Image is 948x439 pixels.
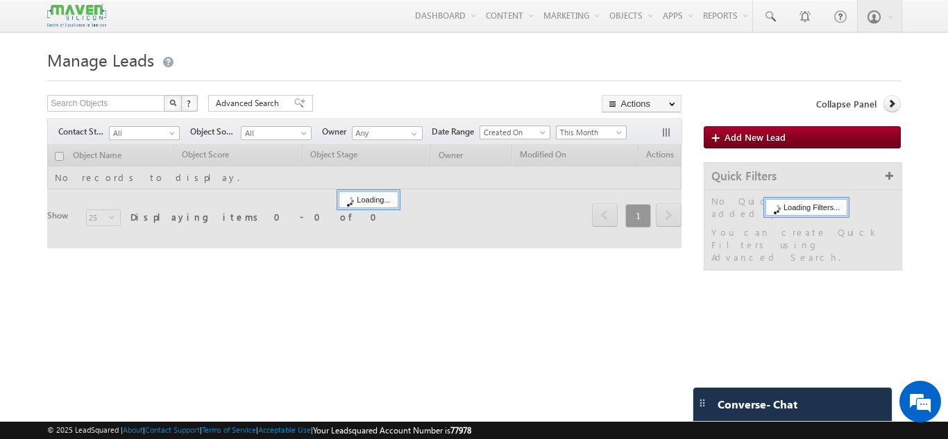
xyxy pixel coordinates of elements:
[725,131,786,143] span: Add New Lead
[202,425,256,434] a: Terms of Service
[190,126,241,138] span: Object Source
[602,95,682,112] button: Actions
[450,425,471,436] span: 77978
[181,95,198,112] button: ?
[187,97,193,109] span: ?
[432,126,480,138] span: Date Range
[58,126,109,138] span: Contact Stage
[556,126,627,139] a: This Month
[557,126,623,139] span: This Month
[480,126,550,139] a: Created On
[123,425,143,434] a: About
[322,126,352,138] span: Owner
[352,126,423,140] input: Type to Search
[816,98,877,110] span: Collapse Panel
[47,49,154,71] span: Manage Leads
[47,424,471,437] span: © 2025 LeadSquared | | | | |
[258,425,311,434] a: Acceptable Use
[697,397,708,408] img: carter-drag
[718,398,797,411] span: Converse - Chat
[169,99,176,106] img: Search
[313,425,471,436] span: Your Leadsquared Account Number is
[241,126,312,140] a: All
[242,127,307,139] span: All
[339,191,398,208] div: Loading...
[765,199,847,216] div: Loading Filters...
[480,126,546,139] span: Created On
[216,97,283,110] span: Advanced Search
[109,126,180,140] a: All
[404,127,421,141] a: Show All Items
[145,425,200,434] a: Contact Support
[47,3,105,28] img: Custom Logo
[110,127,176,139] span: All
